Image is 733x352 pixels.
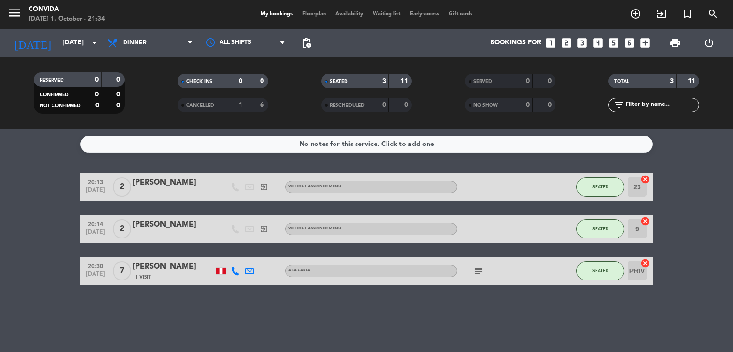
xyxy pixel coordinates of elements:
strong: 0 [548,78,554,84]
strong: 0 [116,91,122,98]
strong: 0 [526,102,530,108]
strong: 0 [95,91,99,98]
span: A la carta [288,269,310,272]
i: subject [473,265,484,277]
span: 7 [113,261,131,280]
span: Waiting list [368,11,405,17]
strong: 0 [526,78,530,84]
span: Without assigned menu [288,185,341,188]
i: cancel [640,175,650,184]
span: 20:30 [84,260,107,271]
input: Filter by name... [625,100,699,110]
span: CONFIRMED [40,93,69,97]
div: LOG OUT [692,29,726,57]
i: looks_4 [592,37,604,49]
i: menu [7,6,21,20]
span: CHECK INS [186,79,212,84]
i: turned_in_not [681,8,693,20]
i: arrow_drop_down [89,37,100,49]
strong: 0 [260,78,266,84]
strong: 0 [95,76,99,83]
span: SEATED [592,226,608,231]
i: looks_two [560,37,573,49]
i: exit_to_app [656,8,667,20]
i: looks_3 [576,37,588,49]
span: print [670,37,681,49]
span: RESCHEDULED [330,103,365,108]
div: No notes for this service. Click to add one [299,139,434,150]
i: exit_to_app [260,183,268,191]
button: SEATED [576,177,624,197]
i: [DATE] [7,32,58,53]
i: looks_6 [623,37,636,49]
i: power_settings_new [703,37,715,49]
strong: 11 [688,78,697,84]
span: SEATED [592,268,608,273]
div: [DATE] 1. October - 21:34 [29,14,105,24]
strong: 1 [239,102,242,108]
span: CANCELLED [186,103,214,108]
button: menu [7,6,21,23]
strong: 0 [404,102,410,108]
span: [DATE] [84,271,107,282]
span: 1 Visit [135,273,151,281]
i: add_circle_outline [630,8,641,20]
span: Gift cards [444,11,477,17]
i: filter_list [613,99,625,111]
span: Floorplan [297,11,331,17]
strong: 3 [670,78,674,84]
div: [PERSON_NAME] [133,260,214,273]
span: Early-access [405,11,444,17]
strong: 0 [116,76,122,83]
i: looks_5 [607,37,620,49]
strong: 11 [400,78,410,84]
i: looks_one [545,37,557,49]
strong: 0 [116,102,122,109]
span: [DATE] [84,229,107,240]
i: cancel [640,259,650,268]
button: SEATED [576,261,624,280]
span: SEATED [330,79,348,84]
div: [PERSON_NAME] [133,218,214,231]
span: NOT CONFIRMED [40,104,81,108]
strong: 3 [382,78,386,84]
span: 20:13 [84,176,107,187]
span: Availability [331,11,368,17]
i: add_box [639,37,651,49]
span: RESERVED [40,78,64,83]
strong: 0 [382,102,386,108]
span: Without assigned menu [288,227,341,230]
strong: 0 [239,78,242,84]
span: Bookings for [490,39,541,47]
strong: 0 [548,102,554,108]
span: TOTAL [614,79,629,84]
strong: 6 [260,102,266,108]
strong: 0 [95,102,99,109]
span: 2 [113,177,131,197]
i: cancel [640,217,650,226]
button: SEATED [576,219,624,238]
div: CONVIDA [29,5,105,14]
i: search [707,8,719,20]
span: pending_actions [301,37,312,49]
div: [PERSON_NAME] [133,176,214,189]
span: SERVED [473,79,492,84]
span: NO SHOW [473,103,498,108]
span: My bookings [256,11,297,17]
span: Dinner [123,40,147,46]
span: 2 [113,219,131,238]
i: exit_to_app [260,225,268,233]
span: SEATED [592,184,608,189]
span: [DATE] [84,187,107,198]
span: 20:14 [84,218,107,229]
